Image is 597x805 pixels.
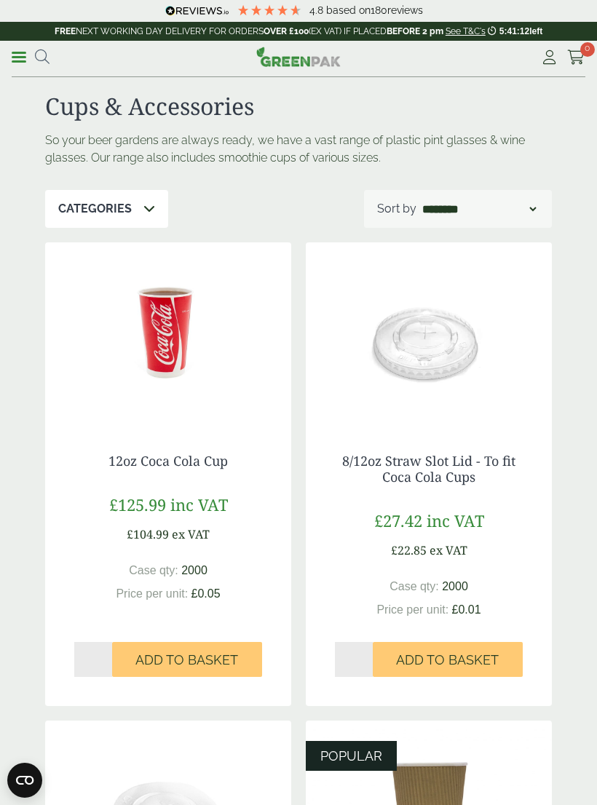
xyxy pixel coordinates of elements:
[237,4,302,17] div: 4.78 Stars
[326,4,371,16] span: Based on
[567,47,585,68] a: 0
[342,452,515,485] a: 8/12oz Straw Slot Lid - To fit Coca Cola Cups
[170,493,228,515] span: inc VAT
[419,200,539,218] select: Shop order
[430,542,467,558] span: ex VAT
[45,132,552,167] p: So your beer gardens are always ready, we have a vast range of plastic pint glasses & wine glasse...
[391,542,427,558] span: £22.85
[165,6,229,16] img: REVIEWS.io
[55,26,76,36] strong: FREE
[529,26,542,36] span: left
[390,580,439,592] span: Case qty:
[191,587,221,600] span: £0.05
[309,4,326,16] span: 4.8
[112,642,262,677] button: Add to Basket
[264,26,309,36] strong: OVER £100
[45,92,552,120] h1: Cups & Accessories
[306,242,552,424] img: 12oz straw slot coke cup lid
[377,200,416,218] p: Sort by
[135,652,238,668] span: Add to Basket
[387,4,423,16] span: reviews
[452,603,481,616] span: £0.01
[442,580,468,592] span: 2000
[172,526,210,542] span: ex VAT
[116,587,188,600] span: Price per unit:
[58,200,132,218] p: Categories
[127,526,169,542] span: £104.99
[396,652,499,668] span: Add to Basket
[374,509,422,531] span: £27.42
[580,42,595,57] span: 0
[7,763,42,798] button: Open CMP widget
[387,26,443,36] strong: BEFORE 2 pm
[567,50,585,65] i: Cart
[373,642,523,677] button: Add to Basket
[181,564,207,576] span: 2000
[256,47,341,67] img: GreenPak Supplies
[499,26,529,36] span: 5:41:12
[108,452,228,469] a: 12oz Coca Cola Cup
[109,493,166,515] span: £125.99
[446,26,486,36] a: See T&C's
[45,242,291,424] img: 12oz Coca Cola Cup with coke
[427,509,484,531] span: inc VAT
[320,748,382,764] span: POPULAR
[129,564,178,576] span: Case qty:
[540,50,558,65] i: My Account
[376,603,448,616] span: Price per unit:
[371,4,387,16] span: 180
